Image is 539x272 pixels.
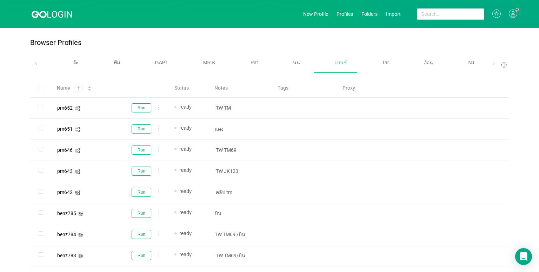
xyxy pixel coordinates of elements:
span: เบนซ์ [335,60,347,65]
span: ready [179,188,192,194]
span: /บิน [235,231,246,238]
span: TW TM69 [215,147,238,154]
span: จ๊ะ [73,60,79,65]
div: pm643 [57,169,73,174]
div: pm651 [57,127,73,131]
sup: 1 [516,8,518,11]
button: Run [132,230,151,239]
span: ready [179,104,192,110]
div: Open Intercom Messenger [515,248,532,265]
span: TW TM [215,104,232,111]
div: Sort [87,85,92,90]
span: Proxy [342,84,355,92]
div: benz784 [57,232,76,237]
p: บิน [215,210,266,217]
input: Search... [417,8,484,20]
p: TW TM69 [215,231,266,238]
div: benz783 [57,253,76,258]
button: Run [132,103,151,112]
div: benz785 [57,211,76,216]
a: Profiles [337,11,353,17]
i: icon: windows [75,106,80,111]
span: พีม [114,60,120,65]
span: อ้อน [424,60,433,65]
span: ready [179,125,192,131]
a: Folders [361,11,378,17]
span: Status [174,84,189,92]
span: TW JK123 [215,168,239,175]
i: icon: windows [75,190,80,195]
div: pm652 [57,105,73,110]
span: Name [57,84,70,92]
span: คลิป tm [215,189,233,196]
a: New Profile [303,11,328,17]
span: NJ [468,60,474,65]
i: icon: windows [75,148,80,153]
button: Run [132,188,151,197]
span: Notes [214,84,228,92]
i: icon: caret-up [88,85,92,88]
button: Run [132,124,151,134]
p: Browser Profiles [30,39,81,47]
i: icon: left [34,62,38,65]
div: pm642 [57,190,73,195]
span: GAP1 [155,60,168,65]
span: Tags [278,84,288,92]
i: icon: windows [78,211,84,216]
a: Import [386,11,401,17]
i: icon: windows [75,169,80,174]
i: icon: windows [78,232,84,238]
span: นน [293,60,300,65]
span: MR.K [203,60,215,65]
span: ready [179,231,192,236]
span: Tar [382,60,389,65]
span: ready [179,209,192,215]
span: ready [179,146,192,152]
p: แดง [215,125,266,132]
button: Run [132,209,151,218]
i: icon: windows [78,253,84,259]
span: TW TM69/บิน [215,252,246,259]
span: ready [179,252,192,257]
button: Run [132,145,151,155]
span: Pat [251,60,258,65]
i: icon: windows [75,127,80,132]
i: icon: caret-down [88,88,92,90]
button: Run [132,251,151,260]
i: icon: right [492,62,496,65]
button: Run [132,167,151,176]
span: ready [179,167,192,173]
div: pm646 [57,148,73,153]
